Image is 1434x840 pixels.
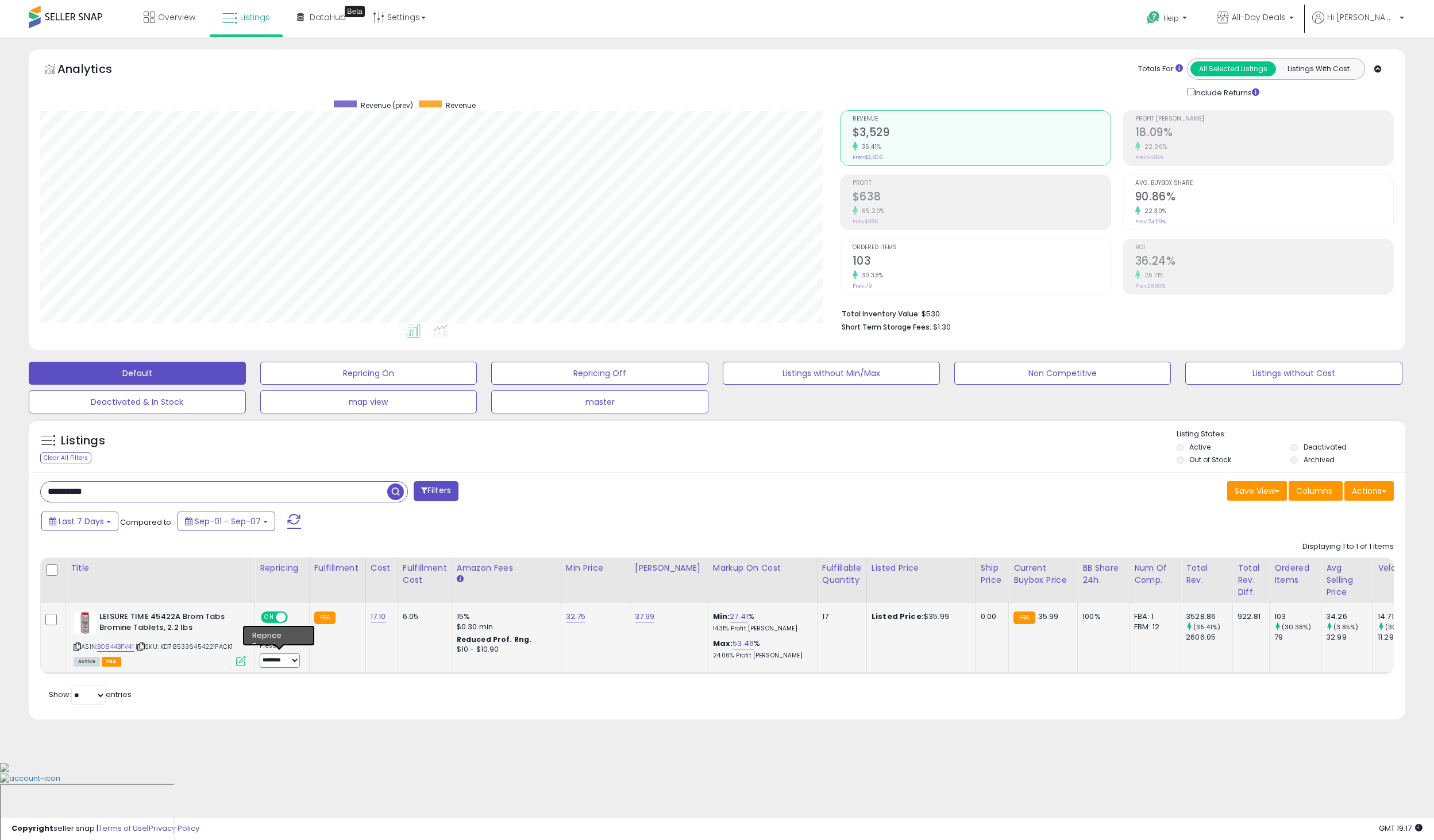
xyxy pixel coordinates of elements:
[1163,13,1179,23] span: Help
[842,306,1385,320] li: $530
[1378,611,1424,622] div: 14.71
[1378,562,1420,574] div: Velocity
[1227,481,1287,501] button: Save View
[361,100,413,110] span: Revenue (prev)
[1189,442,1211,452] label: Active
[1378,632,1424,642] div: 11.29
[49,689,132,700] span: Show: entries
[457,562,556,574] div: Amazon Fees
[566,611,586,622] a: 32.75
[457,645,552,655] div: $10 - $10.90
[858,142,881,151] small: 35.41%
[858,207,885,215] small: 65.20%
[1135,282,1165,289] small: Prev: 28.60%
[1013,611,1035,624] small: FBA
[158,11,195,23] span: Overview
[1344,481,1394,501] button: Actions
[1134,611,1172,622] div: FBA: 1
[457,611,552,622] div: 15%
[29,390,246,413] button: Deactivated & In Stock
[260,390,477,413] button: map view
[981,611,1000,622] div: 0.00
[1238,562,1265,598] div: Total Rev. Diff.
[260,642,300,668] div: Preset:
[491,390,708,413] button: master
[842,309,920,319] b: Total Inventory Value:
[1013,562,1073,586] div: Current Buybox Price
[853,180,1111,187] span: Profit
[195,516,261,527] span: Sep-01 - Sep-07
[1134,562,1176,586] div: Num of Comp.
[853,190,1111,206] h2: $638
[566,562,625,574] div: Min Price
[853,254,1111,270] h2: 103
[713,611,808,633] div: %
[1134,622,1172,632] div: FBM: 12
[1140,271,1164,280] small: 26.71%
[71,562,250,574] div: Title
[57,61,134,80] h5: Analytics
[1178,86,1273,99] div: Include Returns
[1135,245,1393,251] span: ROI
[713,562,812,574] div: Markup on Cost
[1135,254,1393,270] h2: 36.24%
[1333,622,1358,632] small: (3.85%)
[1140,142,1167,151] small: 22.06%
[1289,481,1343,501] button: Columns
[853,126,1111,141] h2: $3,529
[1135,116,1393,122] span: Profit [PERSON_NAME]
[41,512,118,531] button: Last 7 Days
[733,638,754,649] a: 53.46
[491,362,708,385] button: Repricing Off
[1274,632,1321,642] div: 79
[403,611,443,622] div: 6.05
[1302,541,1394,552] div: Displaying 1 to 1 of 1 items
[40,452,91,463] div: Clear All Filters
[314,562,361,574] div: Fulfillment
[403,562,447,586] div: Fulfillment Cost
[872,611,924,622] b: Listed Price:
[74,611,246,665] div: ASIN:
[1274,611,1321,622] div: 103
[1138,2,1198,37] a: Help
[1296,485,1332,497] span: Columns
[853,154,882,161] small: Prev: $2,606
[708,558,817,603] th: The percentage added to the cost of goods (COGS) that forms the calculator for Min & Max prices.
[822,611,858,622] div: 17
[713,611,730,622] b: Min:
[240,11,270,23] span: Listings
[1186,632,1232,642] div: 2606.05
[1186,611,1232,622] div: 3528.86
[97,642,134,652] a: B0844BFV41
[345,6,365,17] div: Tooltip anchor
[933,322,951,332] span: $1.30
[1232,11,1286,23] span: All-Day Deals
[853,218,878,225] small: Prev: $386
[1038,611,1059,622] span: 35.99
[1312,11,1404,37] a: Hi [PERSON_NAME]
[822,562,862,586] div: Fulfillable Quantity
[635,611,655,622] a: 37.99
[1135,154,1163,161] small: Prev: 14.82%
[102,657,121,667] span: FBA
[842,322,931,332] b: Short Term Storage Fees:
[371,562,393,574] div: Cost
[371,611,386,622] a: 17.10
[262,613,276,622] span: ON
[713,638,808,660] div: %
[260,362,477,385] button: Repricing On
[1177,429,1406,440] p: Listing States:
[1082,611,1120,622] div: 100%
[635,562,703,574] div: [PERSON_NAME]
[136,642,233,651] span: | SKU: KD785336454221PACK1
[981,562,1004,586] div: Ship Price
[954,362,1171,385] button: Non Competitive
[1327,11,1396,23] span: Hi [PERSON_NAME]
[1326,611,1373,622] div: 34.26
[872,611,967,622] div: $35.99
[1135,190,1393,206] h2: 90.86%
[713,652,808,660] p: 24.06% Profit [PERSON_NAME]
[723,362,940,385] button: Listings without Min/Max
[29,362,246,385] button: Default
[457,622,552,632] div: $0.30 min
